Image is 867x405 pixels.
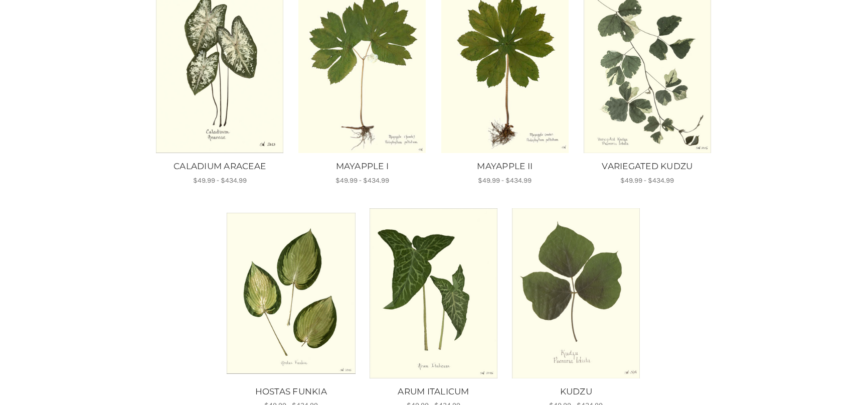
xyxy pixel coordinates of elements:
img: Unframed [369,208,498,378]
a: MAYAPPLE II, Price range from $49.99 to $434.99 [439,160,571,173]
span: $49.99 - $434.99 [620,176,674,185]
span: $49.99 - $434.99 [478,176,532,185]
span: $49.99 - $434.99 [193,176,247,185]
a: KUDZU, Price range from $49.99 to $434.99 [511,208,640,378]
a: CALADIUM ARACEAE, Price range from $49.99 to $434.99 [154,160,286,173]
img: Unframed [227,213,356,374]
a: VARIEGATED KUDZU, Price range from $49.99 to $434.99 [581,160,713,173]
a: HOSTAS FUNKIA, Price range from $49.99 to $434.99 [227,208,356,378]
a: HOSTAS FUNKIA, Price range from $49.99 to $434.99 [225,385,357,398]
img: Unframed [511,208,640,378]
a: KUDZU, Price range from $49.99 to $434.99 [510,385,642,398]
a: ARUM ITALICUM, Price range from $49.99 to $434.99 [368,385,499,398]
span: $49.99 - $434.99 [335,176,389,185]
a: ARUM ITALICUM, Price range from $49.99 to $434.99 [369,208,498,378]
a: MAYAPPLE I, Price range from $49.99 to $434.99 [296,160,428,173]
